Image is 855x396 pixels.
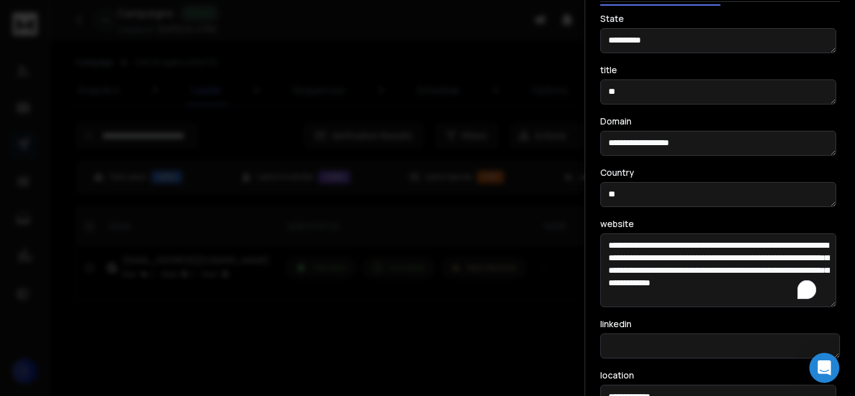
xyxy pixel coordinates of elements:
[600,66,617,74] label: title
[809,353,839,383] div: Open Intercom Messenger
[600,168,634,177] label: Country
[600,14,624,23] label: State
[600,371,634,380] label: location
[600,117,632,126] label: Domain
[600,233,836,307] textarea: To enrich screen reader interactions, please activate Accessibility in Grammarly extension settings
[600,320,632,328] label: linkedin
[600,220,634,228] label: website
